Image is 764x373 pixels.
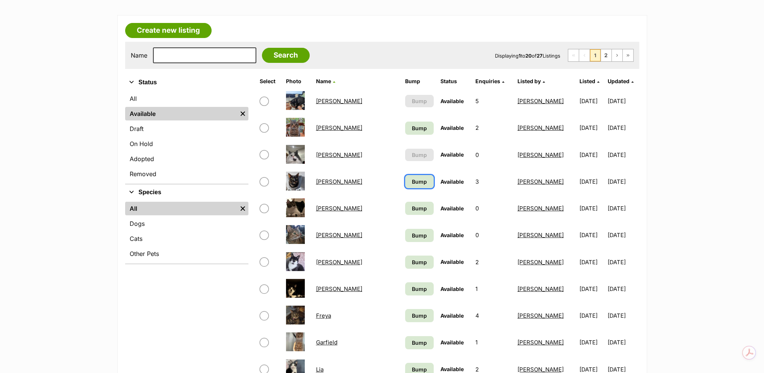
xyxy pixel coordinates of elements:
td: 0 [472,195,513,221]
a: Bump [405,336,434,349]
img: Amy [286,91,305,110]
span: Available [440,286,464,292]
td: [DATE] [576,115,607,141]
a: [PERSON_NAME] [316,231,362,239]
td: [DATE] [576,249,607,275]
a: Other Pets [125,247,248,260]
td: [DATE] [576,303,607,329]
div: Status [125,90,248,184]
a: Listed by [517,78,545,84]
a: [PERSON_NAME] [517,205,564,212]
a: [PERSON_NAME] [517,151,564,158]
a: [PERSON_NAME] [316,151,362,158]
a: Remove filter [237,107,248,120]
span: Bump [412,151,427,159]
td: 4 [472,303,513,329]
label: Name [131,52,147,59]
td: 1 [472,329,513,355]
span: Available [440,125,464,131]
th: Bump [402,75,437,87]
a: Create new listing [125,23,212,38]
span: Listed by [517,78,541,84]
span: Bump [412,231,427,239]
a: [PERSON_NAME] [316,259,362,266]
a: Listed [579,78,599,84]
a: Name [316,78,335,84]
a: [PERSON_NAME] [517,124,564,131]
a: Garfield [316,339,337,346]
a: [PERSON_NAME] [517,285,564,292]
td: 1 [472,276,513,302]
a: Enquiries [475,78,504,84]
td: [DATE] [576,169,607,195]
a: [PERSON_NAME] [316,285,362,292]
button: Bump [405,95,434,107]
button: Status [125,78,248,87]
td: [DATE] [608,303,638,329]
a: Freya [316,312,331,319]
span: Available [440,151,464,158]
span: Available [440,339,464,346]
a: Bump [405,202,434,215]
a: Bump [405,282,434,295]
a: [PERSON_NAME] [316,97,362,105]
img: Freya [286,306,305,324]
a: Next page [612,49,622,61]
th: Select [257,75,282,87]
a: Bump [405,309,434,322]
td: 0 [472,142,513,168]
td: [DATE] [608,88,638,114]
span: Available [440,259,464,265]
td: [DATE] [608,329,638,355]
img: Elsa [286,252,305,271]
a: Page 2 [601,49,611,61]
a: Removed [125,167,248,181]
strong: 1 [519,53,521,59]
td: [DATE] [608,142,638,168]
a: Available [125,107,237,120]
td: [DATE] [608,115,638,141]
td: [DATE] [576,88,607,114]
a: All [125,202,237,215]
td: [DATE] [576,142,607,168]
span: Bump [412,339,427,347]
td: [DATE] [608,169,638,195]
td: [DATE] [608,195,638,221]
span: Available [440,98,464,104]
span: Bump [412,178,427,186]
span: Bump [412,204,427,212]
a: [PERSON_NAME] [517,97,564,105]
td: [DATE] [576,222,607,248]
input: Search [262,48,310,63]
span: Available [440,232,464,238]
a: [PERSON_NAME] [517,178,564,185]
a: Updated [608,78,634,84]
img: Archie [286,118,305,137]
span: Listed [579,78,595,84]
td: [DATE] [608,222,638,248]
span: Bump [412,124,427,132]
a: [PERSON_NAME] [316,124,362,131]
div: Species [125,200,248,263]
span: translation missing: en.admin.listings.index.attributes.enquiries [475,78,500,84]
a: Dogs [125,217,248,230]
a: Lia [316,366,324,373]
a: [PERSON_NAME] [517,339,564,346]
th: Photo [283,75,312,87]
a: [PERSON_NAME] [517,231,564,239]
a: All [125,92,248,105]
span: First page [568,49,579,61]
th: Status [437,75,472,87]
a: Bump [405,229,434,242]
td: [DATE] [576,329,607,355]
a: [PERSON_NAME] [517,259,564,266]
span: Available [440,366,464,372]
td: 5 [472,88,513,114]
a: [PERSON_NAME] [517,312,564,319]
strong: 27 [537,53,543,59]
td: 3 [472,169,513,195]
td: 2 [472,115,513,141]
a: Bump [405,175,434,188]
span: Page 1 [590,49,601,61]
span: Name [316,78,331,84]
